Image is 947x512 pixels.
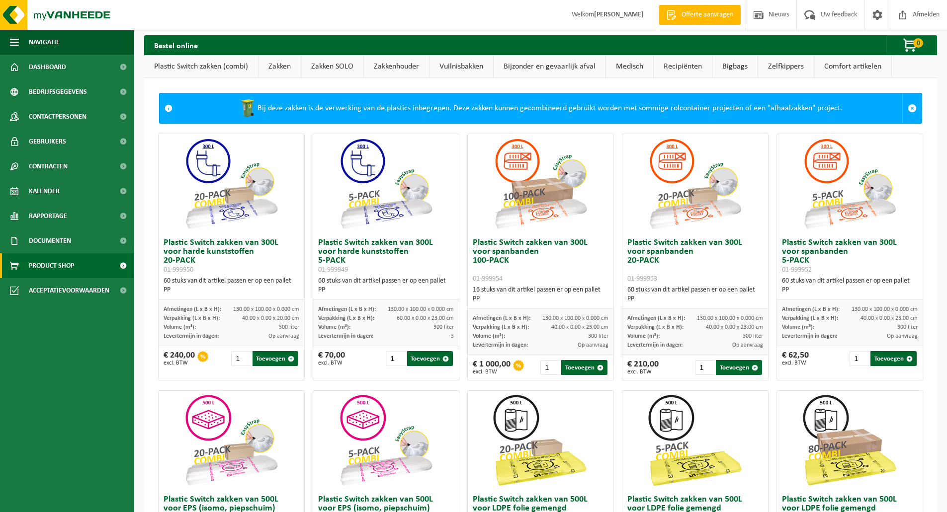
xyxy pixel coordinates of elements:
h3: Plastic Switch zakken van 300L voor harde kunststoffen 20-PACK [164,238,299,274]
span: 300 liter [433,324,454,330]
a: Bijzonder en gevaarlijk afval [494,55,605,78]
span: 130.00 x 100.00 x 0.000 cm [233,306,299,312]
h3: Plastic Switch zakken van 300L voor harde kunststoffen 5-PACK [318,238,454,274]
span: Op aanvraag [732,342,763,348]
span: excl. BTW [473,369,511,375]
div: € 70,00 [318,351,345,366]
input: 1 [540,360,560,375]
span: Verpakking (L x B x H): [318,315,374,321]
a: Offerte aanvragen [659,5,741,25]
a: Comfort artikelen [814,55,891,78]
a: Sluit melding [902,93,922,123]
span: Offerte aanvragen [679,10,736,20]
span: Dashboard [29,55,66,79]
span: 130.00 x 100.00 x 0.000 cm [388,306,454,312]
span: Levertermijn in dagen: [164,333,219,339]
button: Toevoegen [561,360,607,375]
div: 16 stuks van dit artikel passen er op een pallet [473,286,608,303]
strong: [PERSON_NAME] [594,11,644,18]
span: 40.00 x 0.00 x 23.00 cm [861,315,918,321]
div: 60 stuks van dit artikel passen er op een pallet [164,277,299,294]
span: Levertermijn in dagen: [782,333,837,339]
span: Afmetingen (L x B x H): [627,315,685,321]
div: PP [627,294,763,303]
span: 300 liter [743,333,763,339]
a: Recipiënten [654,55,712,78]
div: Bij deze zakken is de verwerking van de plastics inbegrepen. Deze zakken kunnen gecombineerd gebr... [177,93,902,123]
a: Zakkenhouder [364,55,429,78]
img: 01-999956 [181,391,281,490]
span: Volume (m³): [473,333,505,339]
span: Afmetingen (L x B x H): [473,315,530,321]
button: Toevoegen [870,351,917,366]
img: 01-999954 [491,134,590,233]
span: 300 liter [588,333,608,339]
button: Toevoegen [407,351,453,366]
span: Product Shop [29,253,74,278]
img: 01-999953 [645,134,745,233]
span: 01-999950 [164,266,193,274]
div: PP [318,286,454,294]
img: WB-0240-HPE-GN-50.png [238,98,258,118]
span: excl. BTW [627,369,659,375]
span: 60.00 x 0.00 x 23.00 cm [397,315,454,321]
img: 01-999952 [800,134,899,233]
span: Contracten [29,154,68,179]
span: Afmetingen (L x B x H): [782,306,840,312]
span: Documenten [29,228,71,253]
span: Volume (m³): [627,333,660,339]
span: 130.00 x 100.00 x 0.000 cm [542,315,608,321]
span: Verpakking (L x B x H): [164,315,220,321]
span: Acceptatievoorwaarden [29,278,109,303]
input: 1 [850,351,869,366]
div: PP [782,286,918,294]
button: 0 [886,35,936,55]
span: 300 liter [279,324,299,330]
span: 40.00 x 0.00 x 20.00 cm [242,315,299,321]
span: 0 [913,38,923,48]
span: Levertermijn in dagen: [627,342,683,348]
a: Zakken SOLO [301,55,363,78]
span: Volume (m³): [318,324,350,330]
h3: Plastic Switch zakken van 300L voor spanbanden 5-PACK [782,238,918,274]
a: Medisch [606,55,653,78]
span: Verpakking (L x B x H): [782,315,838,321]
span: Verpakking (L x B x H): [627,324,684,330]
img: 01-999949 [336,134,435,233]
button: Toevoegen [253,351,299,366]
a: Bigbags [712,55,758,78]
span: Contactpersonen [29,104,86,129]
span: 300 liter [897,324,918,330]
span: excl. BTW [164,360,195,366]
span: Gebruikers [29,129,66,154]
span: 01-999953 [627,275,657,283]
input: 1 [695,360,715,375]
a: Plastic Switch zakken (combi) [144,55,258,78]
span: Bedrijfsgegevens [29,79,87,104]
span: Navigatie [29,30,60,55]
span: Kalender [29,179,60,204]
span: Volume (m³): [782,324,814,330]
h3: Plastic Switch zakken van 300L voor spanbanden 20-PACK [627,238,763,283]
span: excl. BTW [782,360,809,366]
span: 01-999949 [318,266,348,274]
span: Op aanvraag [887,333,918,339]
span: 40.00 x 0.00 x 23.00 cm [551,324,608,330]
span: 01-999954 [473,275,503,283]
input: 1 [231,351,251,366]
div: PP [164,286,299,294]
div: € 240,00 [164,351,195,366]
img: 01-999964 [491,391,590,490]
a: Vuilnisbakken [430,55,493,78]
span: Volume (m³): [164,324,196,330]
span: Afmetingen (L x B x H): [318,306,376,312]
span: Levertermijn in dagen: [473,342,528,348]
span: 130.00 x 100.00 x 0.000 cm [697,315,763,321]
div: € 210,00 [627,360,659,375]
a: Zakken [258,55,301,78]
div: 60 stuks van dit artikel passen er op een pallet [318,277,454,294]
span: excl. BTW [318,360,345,366]
img: 01-999963 [645,391,745,490]
span: 130.00 x 100.00 x 0.000 cm [852,306,918,312]
h3: Plastic Switch zakken van 300L voor spanbanden 100-PACK [473,238,608,283]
